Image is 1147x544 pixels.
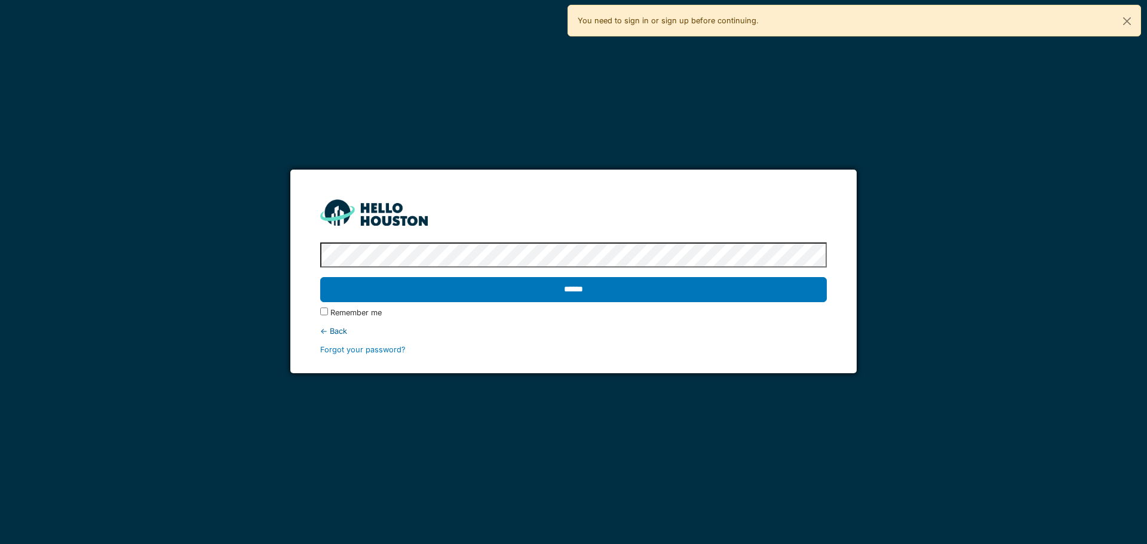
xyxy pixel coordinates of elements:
label: Remember me [330,307,382,318]
img: HH_line-BYnF2_Hg.png [320,199,428,225]
button: Close [1114,5,1140,37]
div: You need to sign in or sign up before continuing. [568,5,1141,36]
a: Forgot your password? [320,345,406,354]
div: ← Back [320,325,826,337]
